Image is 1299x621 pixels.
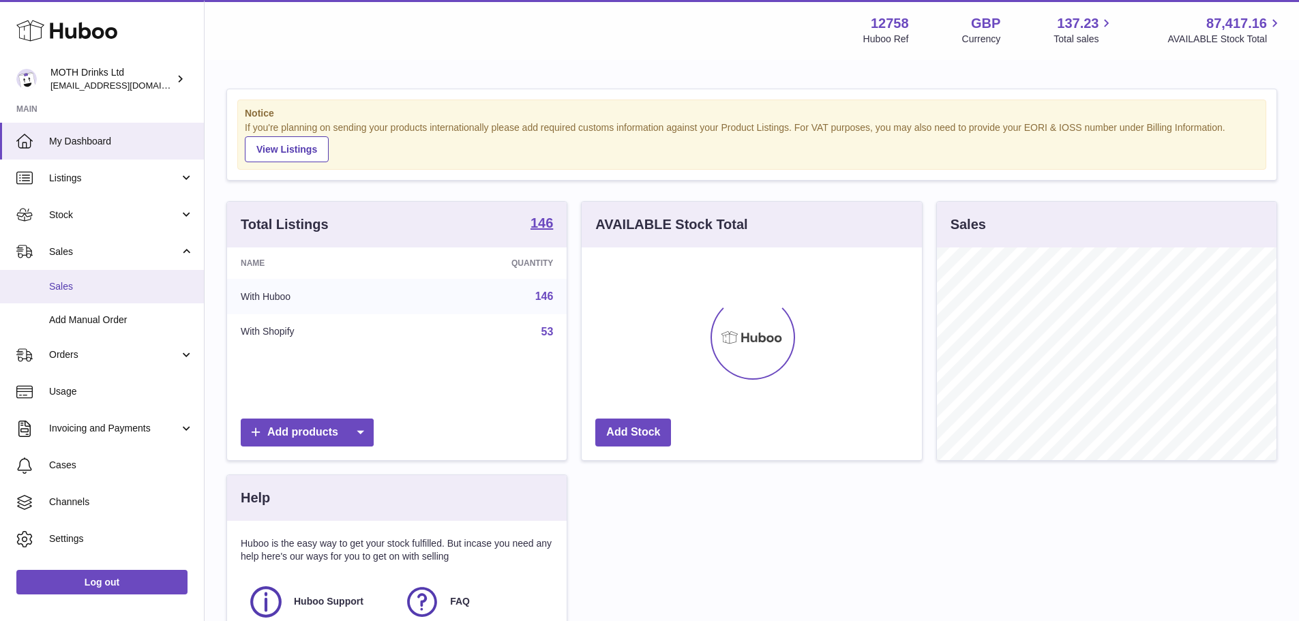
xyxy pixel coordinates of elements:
div: If you're planning on sending your products internationally please add required customs informati... [245,121,1259,162]
span: Cases [49,459,194,472]
h3: Help [241,489,270,507]
div: Currency [962,33,1001,46]
a: FAQ [404,584,546,620]
a: Add products [241,419,374,446]
strong: 146 [531,216,553,230]
h3: Sales [951,215,986,234]
span: 87,417.16 [1206,14,1267,33]
span: [EMAIL_ADDRESS][DOMAIN_NAME] [50,80,200,91]
span: Stock [49,209,179,222]
p: Huboo is the easy way to get your stock fulfilled. But incase you need any help here's our ways f... [241,537,553,563]
span: Total sales [1054,33,1114,46]
a: Huboo Support [248,584,390,620]
a: 87,417.16 AVAILABLE Stock Total [1167,14,1283,46]
a: 146 [535,290,554,302]
a: Add Stock [595,419,671,446]
span: My Dashboard [49,135,194,148]
a: View Listings [245,136,329,162]
a: 137.23 Total sales [1054,14,1114,46]
img: orders@mothdrinks.com [16,69,37,89]
strong: Notice [245,107,1259,120]
span: Orders [49,348,179,361]
strong: 12758 [871,14,909,33]
span: Sales [49,245,179,258]
div: Huboo Ref [863,33,909,46]
span: Usage [49,385,194,398]
h3: AVAILABLE Stock Total [595,215,747,234]
th: Quantity [410,247,567,279]
span: AVAILABLE Stock Total [1167,33,1283,46]
strong: GBP [971,14,1000,33]
a: Log out [16,570,188,594]
span: Add Manual Order [49,314,194,327]
a: 53 [541,326,554,337]
span: Sales [49,280,194,293]
h3: Total Listings [241,215,329,234]
td: With Huboo [227,279,410,314]
span: 137.23 [1057,14,1099,33]
span: Channels [49,496,194,509]
span: Invoicing and Payments [49,422,179,435]
th: Name [227,247,410,279]
span: Settings [49,532,194,545]
span: Huboo Support [294,595,363,608]
span: FAQ [450,595,470,608]
span: Listings [49,172,179,185]
div: MOTH Drinks Ltd [50,66,173,92]
a: 146 [531,216,553,232]
td: With Shopify [227,314,410,350]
